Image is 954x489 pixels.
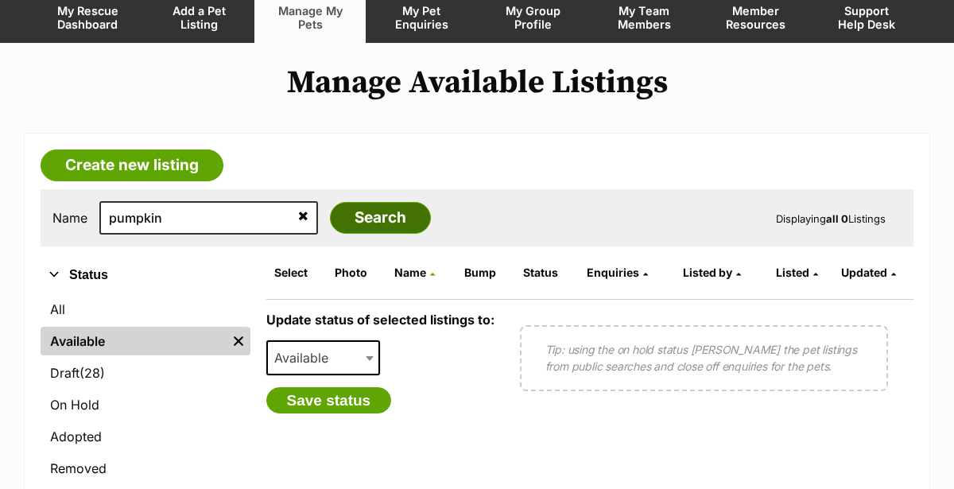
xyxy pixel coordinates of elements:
[41,295,250,324] a: All
[266,387,392,414] button: Save status
[41,454,250,483] a: Removed
[841,266,896,279] a: Updated
[517,260,578,285] th: Status
[545,341,863,375] p: Tip: using the on hold status [PERSON_NAME] the pet listings from public searches and close off e...
[268,260,328,285] th: Select
[266,340,381,375] span: Available
[386,4,457,31] span: My Pet Enquiries
[41,359,250,387] a: Draft
[41,327,227,355] a: Available
[683,266,741,279] a: Listed by
[719,4,791,31] span: Member Resources
[608,4,680,31] span: My Team Members
[394,266,435,279] a: Name
[227,327,250,355] a: Remove filter
[52,211,87,225] label: Name
[497,4,568,31] span: My Group Profile
[328,260,386,285] th: Photo
[79,363,105,382] span: (28)
[776,266,809,279] span: Listed
[683,266,732,279] span: Listed by
[826,212,848,225] strong: all 0
[268,347,344,369] span: Available
[394,266,426,279] span: Name
[41,292,250,489] div: Status
[330,202,431,234] input: Search
[776,212,886,225] span: Displaying Listings
[587,266,639,279] span: translation missing: en.admin.listings.index.attributes.enquiries
[776,266,818,279] a: Listed
[41,422,250,451] a: Adopted
[266,312,494,328] label: Update status of selected listings to:
[52,4,123,31] span: My Rescue Dashboard
[41,149,223,181] a: Create new listing
[163,4,235,31] span: Add a Pet Listing
[41,265,250,285] button: Status
[274,4,346,31] span: Manage My Pets
[41,390,250,419] a: On Hold
[841,266,887,279] span: Updated
[587,266,648,279] a: Enquiries
[831,4,902,31] span: Support Help Desk
[458,260,515,285] th: Bump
